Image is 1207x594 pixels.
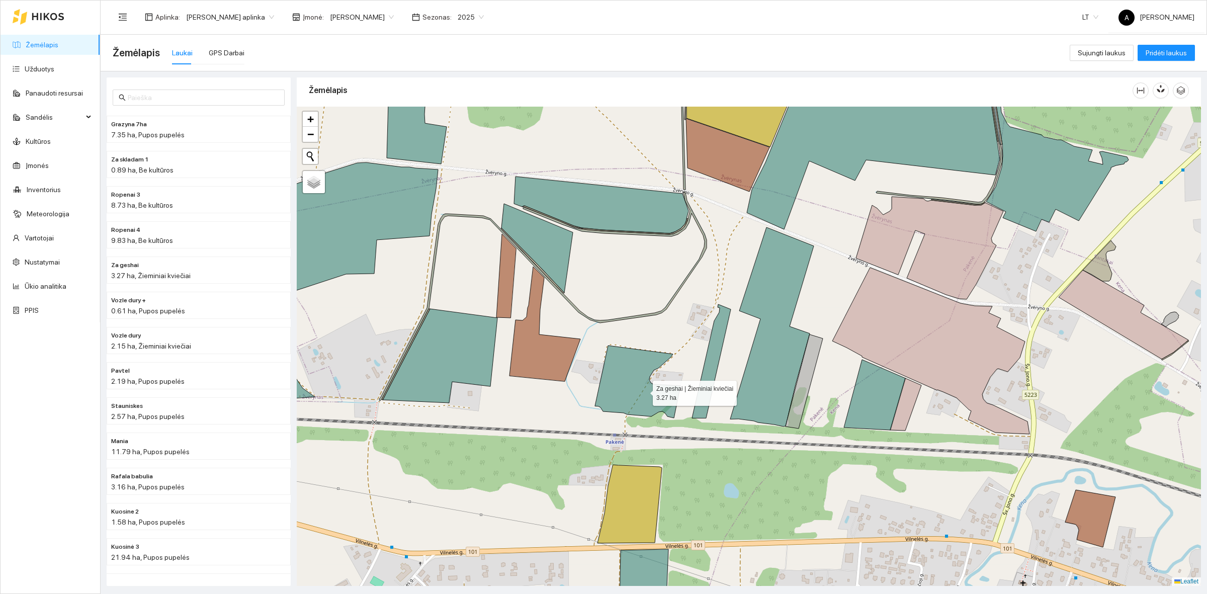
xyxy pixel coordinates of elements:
span: 3.16 ha, Pupos pupelės [111,483,185,491]
span: Sandėlis [26,107,83,127]
a: Inventorius [27,186,61,194]
a: PPIS [25,306,39,314]
span: Stauniskes [111,401,143,411]
span: 2025 [458,10,484,25]
span: 0.61 ha, Pupos pupelės [111,307,185,315]
button: column-width [1133,82,1149,99]
span: calendar [412,13,420,21]
span: Žemėlapis [113,45,160,61]
span: Kuosinė 3 [111,542,139,552]
span: Ropenai 4 [111,225,140,235]
input: Paieška [128,92,279,103]
span: − [307,128,314,140]
span: 7.35 ha, Pupos pupelės [111,131,185,139]
span: 21.94 ha, Pupos pupelės [111,553,190,561]
span: 0.89 ha, Be kultūros [111,166,174,174]
span: Jerzy Gvozdovič [330,10,394,25]
span: Grazyna 7ha [111,120,147,129]
span: shop [292,13,300,21]
span: layout [145,13,153,21]
a: Kultūros [26,137,51,145]
span: Vozle dury [111,331,141,341]
span: 1.58 ha, Pupos pupelės [111,518,185,526]
span: Rafala babulia [111,472,153,481]
a: Panaudoti resursai [26,89,83,97]
a: Ūkio analitika [25,282,66,290]
span: Aplinka : [155,12,180,23]
span: Vozle dury + [111,296,146,305]
span: A [1125,10,1129,26]
a: Zoom out [303,127,318,142]
a: Vartotojai [25,234,54,242]
span: search [119,94,126,101]
div: Žemėlapis [309,76,1133,105]
span: Pridėti laukus [1146,47,1187,58]
span: 11.79 ha, Pupos pupelės [111,448,190,456]
div: Laukai [172,47,193,58]
span: Za geshai [111,261,139,270]
span: [PERSON_NAME] [1118,13,1194,21]
span: Sujungti laukus [1078,47,1126,58]
span: Ropenai 3 [111,190,140,200]
div: GPS Darbai [209,47,244,58]
a: Užduotys [25,65,54,73]
a: Layers [303,171,325,193]
span: Za skladam 1 [111,155,149,164]
a: Leaflet [1174,578,1198,585]
a: Pridėti laukus [1138,49,1195,57]
button: menu-fold [113,7,133,27]
span: menu-fold [118,13,127,22]
a: Meteorologija [27,210,69,218]
span: Jerzy Gvozdovicz aplinka [186,10,274,25]
span: 8.73 ha, Be kultūros [111,201,173,209]
span: LT [1082,10,1098,25]
span: Pavtel [111,366,130,376]
span: column-width [1133,87,1148,95]
button: Pridėti laukus [1138,45,1195,61]
a: Įmonės [26,161,49,169]
button: Sujungti laukus [1070,45,1134,61]
span: Įmonė : [303,12,324,23]
span: Sezonas : [422,12,452,23]
span: + [307,113,314,125]
span: Kuosine 2 [111,507,139,517]
button: Initiate a new search [303,149,318,164]
span: Mania [111,437,128,446]
span: 2.19 ha, Pupos pupelės [111,377,185,385]
a: Nustatymai [25,258,60,266]
a: Žemėlapis [26,41,58,49]
span: 3.27 ha, Žieminiai kviečiai [111,272,191,280]
span: 9.83 ha, Be kultūros [111,236,173,244]
a: Sujungti laukus [1070,49,1134,57]
a: Zoom in [303,112,318,127]
span: 2.57 ha, Pupos pupelės [111,412,185,420]
span: 2.15 ha, Žieminiai kviečiai [111,342,191,350]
